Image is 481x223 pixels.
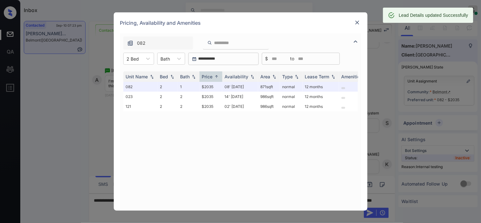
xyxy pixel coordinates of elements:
[178,92,199,102] td: 2
[354,19,361,26] img: close
[191,75,197,79] img: sorting
[123,102,158,111] td: 121
[178,102,199,111] td: 2
[261,74,270,79] div: Area
[258,102,280,111] td: 986 sqft
[207,40,212,46] img: icon-zuma
[158,92,178,102] td: 2
[222,82,258,92] td: 08' [DATE]
[137,40,146,47] span: 082
[202,74,213,79] div: Price
[341,74,363,79] div: Amenities
[127,40,133,46] img: icon-zuma
[123,92,158,102] td: 023
[290,55,295,62] span: to
[199,102,222,111] td: $2035
[258,82,280,92] td: 871 sqft
[199,82,222,92] td: $2035
[302,82,339,92] td: 12 months
[225,74,249,79] div: Availability
[160,74,168,79] div: Bed
[114,12,367,33] div: Pricing, Availability and Amenities
[222,92,258,102] td: 14' [DATE]
[222,102,258,111] td: 02' [DATE]
[294,75,300,79] img: sorting
[180,74,190,79] div: Bath
[271,75,277,79] img: sorting
[352,38,360,45] img: icon-zuma
[213,74,220,79] img: sorting
[280,92,302,102] td: normal
[126,74,148,79] div: Unit Name
[302,92,339,102] td: 12 months
[280,82,302,92] td: normal
[265,55,268,62] span: $
[158,82,178,92] td: 2
[178,82,199,92] td: 1
[199,92,222,102] td: $2035
[149,75,155,79] img: sorting
[280,102,302,111] td: normal
[169,75,175,79] img: sorting
[158,102,178,111] td: 2
[330,75,336,79] img: sorting
[302,102,339,111] td: 12 months
[258,92,280,102] td: 986 sqft
[283,74,293,79] div: Type
[305,74,329,79] div: Lease Term
[399,10,468,21] div: Lead Details updated Successfully
[123,82,158,92] td: 082
[249,75,256,79] img: sorting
